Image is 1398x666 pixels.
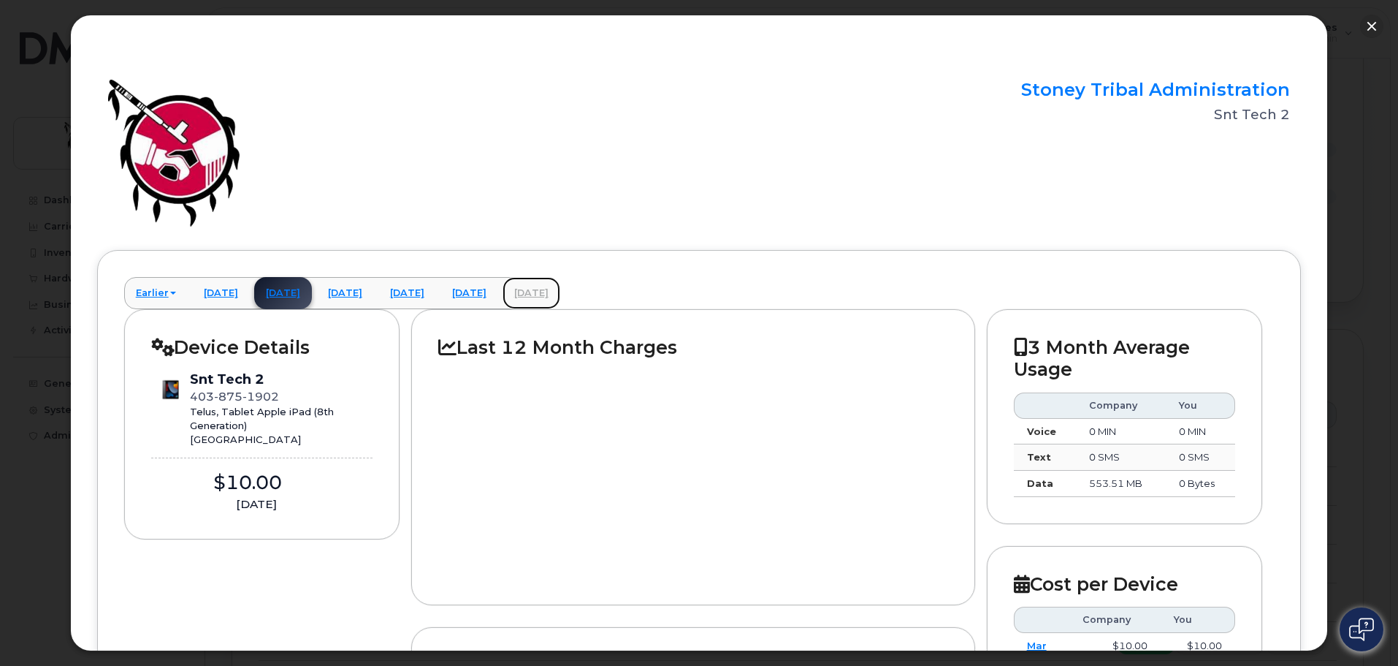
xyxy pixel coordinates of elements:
td: $10.00 [1161,633,1235,659]
td: 0 MIN [1076,419,1166,445]
td: 0 SMS [1166,444,1236,471]
div: Telus, Tablet Apple iPad (8th Generation) [GEOGRAPHIC_DATA] [190,405,373,446]
td: 0 MIN [1166,419,1236,445]
a: Mar [1027,640,1047,651]
span: 403 [190,390,279,404]
th: You [1161,607,1235,633]
td: $10.00 [1069,633,1160,659]
strong: Data [1027,477,1053,489]
th: Company [1076,393,1166,419]
div: [DATE] [151,496,362,512]
strong: Voice [1027,425,1056,437]
div: $10.00 [151,469,344,496]
td: 553.51 MB [1076,471,1166,497]
h2: Cost per Device [1014,573,1236,595]
td: 0 SMS [1076,444,1166,471]
th: You [1166,393,1236,419]
span: 1902 [242,390,279,404]
td: 0 Bytes [1166,471,1236,497]
strong: Text [1027,451,1051,463]
th: Company [1069,607,1160,633]
img: Open chat [1349,618,1374,641]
